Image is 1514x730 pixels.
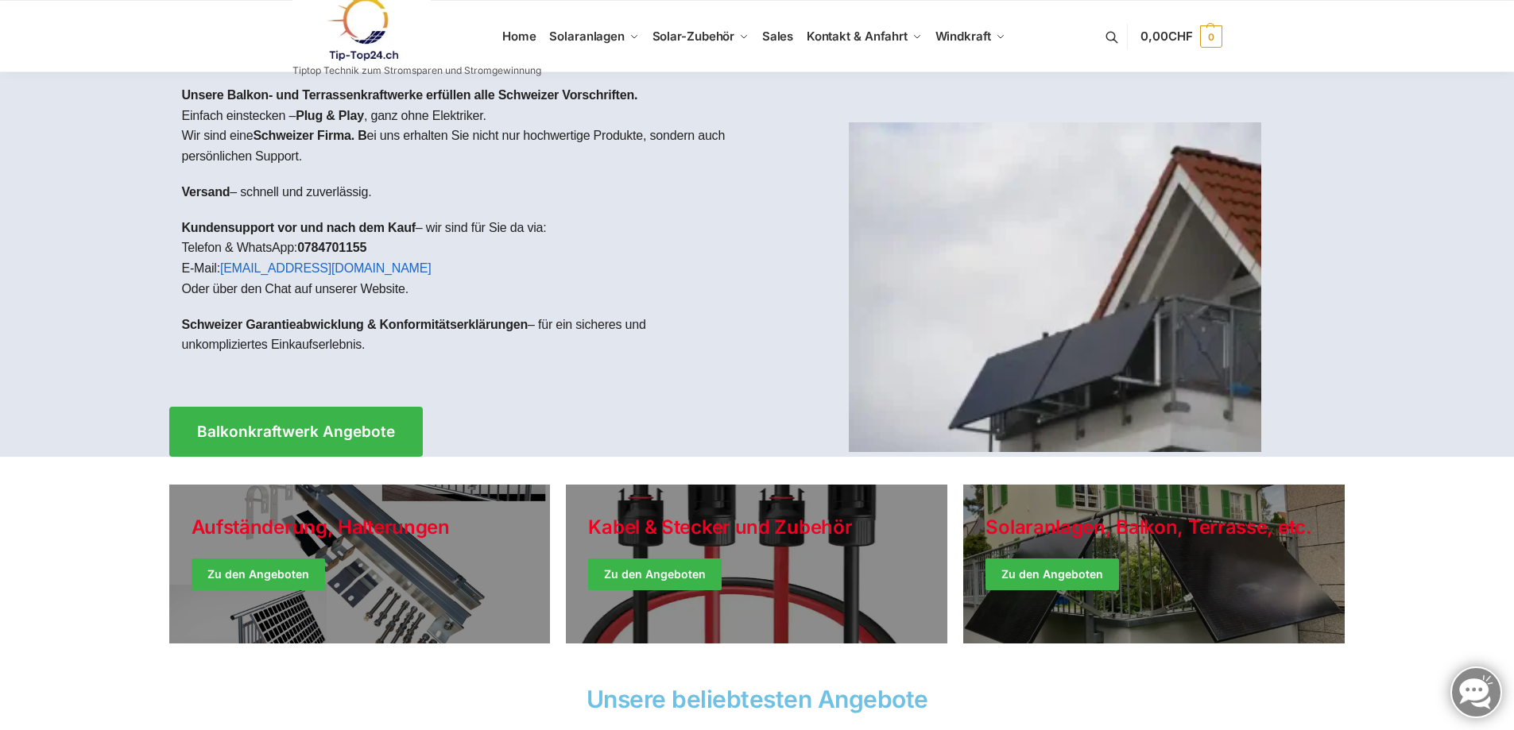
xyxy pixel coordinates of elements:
strong: Versand [182,185,230,199]
strong: Kundensupport vor und nach dem Kauf [182,221,416,234]
span: Windkraft [935,29,991,44]
p: – wir sind für Sie da via: Telefon & WhatsApp: E-Mail: Oder über den Chat auf unserer Website. [182,218,745,299]
strong: Plug & Play [296,109,364,122]
p: Tiptop Technik zum Stromsparen und Stromgewinnung [292,66,541,75]
div: Einfach einstecken – , ganz ohne Elektriker. [169,72,757,383]
span: Solaranlagen [549,29,625,44]
span: Sales [762,29,794,44]
a: 0,00CHF 0 [1140,13,1222,60]
a: Solaranlagen [543,1,645,72]
strong: Schweizer Garantieabwicklung & Konformitätserklärungen [182,318,529,331]
h2: Unsere beliebtesten Angebote [169,687,1346,711]
span: 0,00 [1140,29,1192,44]
p: – schnell und zuverlässig. [182,182,745,203]
a: Windkraft [928,1,1012,72]
span: Solar-Zubehör [652,29,735,44]
span: Balkonkraftwerk Angebote [197,424,395,439]
a: Holiday Style [566,485,947,643]
a: Holiday Style [169,485,551,643]
a: Kontakt & Anfahrt [800,1,928,72]
a: Balkonkraftwerk Angebote [169,407,423,457]
strong: Unsere Balkon- und Terrassenkraftwerke erfüllen alle Schweizer Vorschriften. [182,88,638,102]
p: – für ein sicheres und unkompliziertes Einkaufserlebnis. [182,315,745,355]
a: Sales [755,1,800,72]
a: Winter Jackets [963,485,1345,643]
strong: Schweizer Firma. B [253,129,366,142]
a: [EMAIL_ADDRESS][DOMAIN_NAME] [220,261,432,275]
span: Kontakt & Anfahrt [807,29,908,44]
p: Wir sind eine ei uns erhalten Sie nicht nur hochwertige Produkte, sondern auch persönlichen Support. [182,126,745,166]
a: Solar-Zubehör [645,1,755,72]
span: CHF [1168,29,1193,44]
span: 0 [1200,25,1222,48]
img: Home 1 [849,122,1261,452]
strong: 0784701155 [297,241,366,254]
